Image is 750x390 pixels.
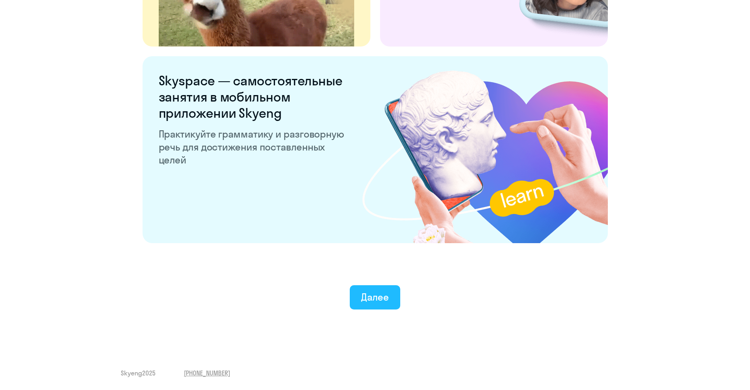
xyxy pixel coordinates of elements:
[362,57,608,243] img: небесное пространство
[159,72,342,121] ya-tr-span: Skyspace — самостоятельные занятия в мобильном приложении Skyeng
[350,285,400,309] button: Далее
[361,291,389,303] ya-tr-span: Далее
[142,369,155,377] ya-tr-span: 2025
[159,128,344,166] ya-tr-span: Практикуйте грамматику и разговорную речь для достижения поставленных целей
[184,369,230,377] ya-tr-span: [PHONE_NUMBER]
[121,369,142,377] ya-tr-span: Skyeng
[184,369,230,377] a: [PHONE_NUMBER]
